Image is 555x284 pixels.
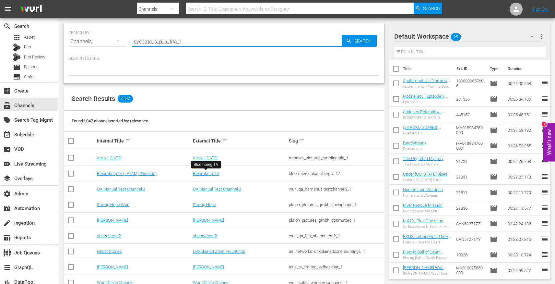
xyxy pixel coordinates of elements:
span: Search Results [72,95,115,103]
div: Channels [69,32,126,51]
td: 21811 [454,185,487,200]
span: Episode [490,173,498,181]
td: 00:27:26.708 [505,154,541,169]
span: Overlays [3,175,11,182]
span: reorder [541,251,549,258]
button: more_vert [538,29,546,44]
th: Title [403,60,453,78]
span: 2,047 [118,95,133,103]
a: Antiques Roadshow - [GEOGRAPHIC_DATA] 2 (S47E13) [403,109,445,124]
a: Blazing Ball of Death Escape [403,250,443,259]
button: Search [342,35,377,47]
div: bloomberg_bloombergtv_17 [289,171,383,176]
td: 01:24:59.527 [505,263,541,278]
span: Schedule [3,131,11,139]
img: ans4CAIJ8jUAAAAAAAAAAAAAAAAAAAAAAAAgQb4GAAAAAAAAAAAAAAAAAAAAAAAAJMjXAAAAAAAAAAAAAAAAAAAAAAAAgAT5G... [16,2,47,17]
span: Reports [3,234,11,241]
div: [GEOGRAPHIC_DATA] 2 [403,116,451,120]
td: 00:27:27.113 [505,169,541,185]
td: 01:38:07.815 [505,231,541,247]
span: Search Tag Mgmt [3,116,11,124]
div: The Ungutted Mystery [403,162,443,167]
a: (24 ROKU SCARES) Deadstream [403,125,441,135]
span: reorder [541,235,549,243]
td: 01:37:53.192 [505,122,541,138]
span: Episode [13,63,21,71]
span: menu [4,5,12,13]
a: [PERSON_NAME] [97,218,128,223]
span: Asset [13,33,21,41]
div: Slug [289,137,383,145]
span: Create [3,87,11,95]
span: more_vert [538,32,546,40]
div: minerva_pictures_amoilnatale_1 [289,155,383,160]
div: Bits [13,43,21,51]
div: plaion_pictures_gmbh_donmatteo_1 [289,218,383,223]
span: Episode [24,64,39,70]
span: reorder [541,126,549,134]
span: reorder [541,266,549,274]
span: Job Queues [3,249,11,257]
div: plaion_pictures_gmbh_savinghope_1 [289,202,383,207]
div: Under [US_STATE] Skies [403,178,447,182]
th: Type [486,60,504,78]
div: Bits Review [13,53,21,61]
div: Hunters and Wardens [403,193,443,198]
div: 2 [542,121,547,127]
a: UnXplained Zone: Hauntings [193,249,245,254]
td: 01:36:59.965 [505,138,541,154]
span: Admin [3,190,11,198]
span: reorder [541,79,549,87]
span: Series [13,73,21,81]
div: Letters From the Heart [403,240,451,244]
a: QA Manual Test Channel 2 [193,187,241,191]
span: Found 2,047 channels sorted by: relevance [72,118,148,123]
span: Episode [490,204,498,212]
div: Deadstream [403,147,426,151]
a: MX10_ Plus One at an Amish Wedding [403,218,446,228]
span: reorder [541,157,549,165]
div: Internal Title [97,137,191,145]
a: sheenatest 2 [193,233,217,238]
div: wurl_qa_qamanualtestchannel2_1 [289,187,383,191]
span: Episode [490,157,498,165]
span: Episode [490,266,498,274]
a: Ghost Stories [97,249,122,254]
td: 01:42:24.138 [505,216,541,231]
span: Episode [490,142,498,150]
a: sheenatest 2 [97,233,121,238]
td: 1000000057686 [454,76,487,91]
span: reorder [541,173,549,180]
td: 00:22:30.558 [505,76,541,91]
span: reorder [541,188,549,196]
div: Apotemnofilia / Yummo Spot [403,84,451,89]
a: RKUS_LettersFromTheHeart [403,234,451,244]
td: CAN51271YY [454,231,487,247]
span: Series [24,74,36,80]
span: sort [222,138,228,144]
a: Sign Out [532,6,549,12]
td: CAN51271ZZ [454,216,487,231]
a: Moone Boy - Episode 3 (S1E3) [403,94,447,104]
span: Automation [3,204,11,212]
td: MV010025650000 [454,263,487,278]
div: wurl_qa_ten_sheenatest2_1 [289,233,383,238]
td: 00:27:11.577 [505,200,541,216]
span: Bits Review [24,54,45,60]
p: Search Filters: [69,56,379,61]
span: Live Streaming [3,160,11,168]
span: Ingestion [3,219,11,227]
button: Open Feedback Widget [543,123,555,161]
a: [PERSON_NAME] [193,265,224,269]
a: Amo il [DATE] [97,155,122,160]
a: BloombergTV (LATAM) (Generic) [97,171,157,176]
td: 00:27:11.770 [505,185,541,200]
span: Asset [24,34,35,41]
td: 445167 [454,107,487,122]
a: [PERSON_NAME] [97,265,128,269]
span: Episode [490,189,498,196]
span: reorder [541,142,549,149]
a: Amo il [DATE] [193,155,218,160]
th: Ext. ID [453,60,486,78]
td: 00:25:34.100 [505,91,541,107]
